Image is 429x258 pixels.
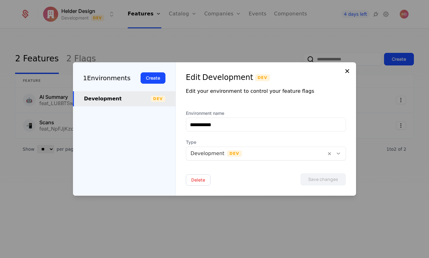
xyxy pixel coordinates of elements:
[186,110,346,116] label: Environment name
[186,72,200,82] div: Edit
[255,74,270,81] span: Dev
[186,174,210,186] button: Delete
[202,72,253,82] div: Development
[151,96,165,102] span: Dev
[141,72,165,84] button: Create
[84,95,151,103] div: Development
[186,87,346,95] div: Edit your environment to control your feature flags
[300,173,346,186] button: Save changes
[186,139,346,145] span: Type
[83,73,131,83] div: 1 Environments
